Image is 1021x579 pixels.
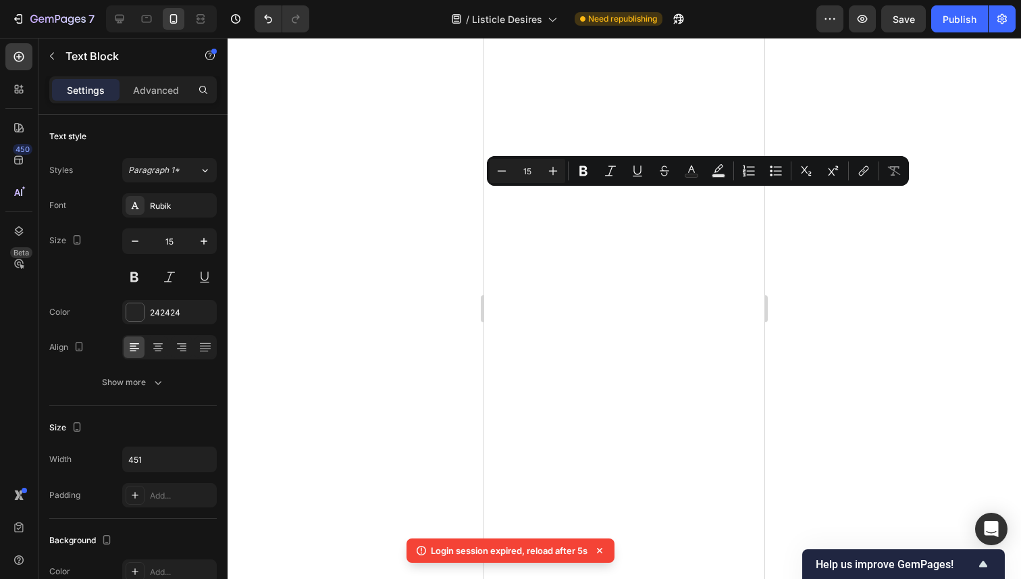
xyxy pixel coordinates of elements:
span: Save [893,14,915,25]
span: Listicle Desires [472,12,542,26]
div: Show more [102,376,165,389]
div: Size [49,419,85,437]
div: Width [49,453,72,465]
span: Need republishing [588,13,657,25]
div: Styles [49,164,73,176]
p: 7 [88,11,95,27]
button: Show more [49,370,217,395]
div: Size [49,232,85,250]
div: Open Intercom Messenger [975,513,1007,545]
div: Align [49,338,87,357]
div: Color [49,306,70,318]
button: Save [881,5,926,32]
input: Auto [123,447,216,472]
div: Background [49,532,115,550]
button: Paragraph 1* [122,158,217,182]
div: Add... [150,490,213,502]
button: 7 [5,5,101,32]
div: Add... [150,566,213,578]
iframe: Design area [484,38,764,579]
div: Color [49,565,70,578]
span: Paragraph 1* [128,164,180,176]
p: Text Block [66,48,180,64]
div: Editor contextual toolbar [487,156,909,186]
p: Login session expired, reload after 5s [431,544,587,557]
div: Font [49,199,66,211]
span: / [466,12,469,26]
div: 450 [13,144,32,155]
div: Publish [943,12,976,26]
button: Publish [931,5,988,32]
div: Undo/Redo [255,5,309,32]
p: Settings [67,83,105,97]
div: Text style [49,130,86,143]
div: Rubik [150,200,213,212]
span: Help us improve GemPages! [816,558,975,571]
button: Show survey - Help us improve GemPages! [816,556,991,572]
div: Beta [10,247,32,258]
div: 242424 [150,307,213,319]
p: Advanced [133,83,179,97]
div: Padding [49,489,80,501]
